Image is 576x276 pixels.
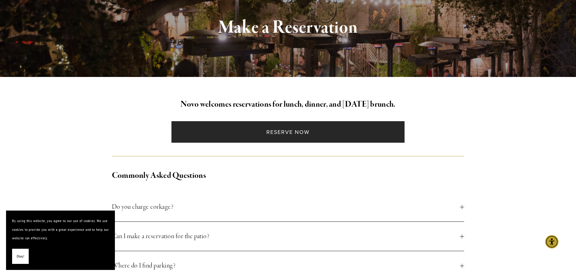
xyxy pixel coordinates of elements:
[171,121,405,143] a: Reserve Now
[12,249,29,264] button: Okay!
[17,252,24,261] span: Okay!
[112,98,464,111] h2: Novo welcomes reservations for lunch, dinner, and [DATE] brunch.
[112,192,464,221] button: Do you charge corkage?
[112,169,464,182] h2: Commonly Asked Questions
[6,211,115,270] section: Cookie banner
[112,260,460,271] span: Where do I find parking?
[112,201,460,212] span: Do you charge corkage?
[545,235,558,248] div: Accessibility Menu
[112,231,460,242] span: Can I make a reservation for the patio?
[12,217,109,243] p: By using this website, you agree to our use of cookies. We use cookies to provide you with a grea...
[218,16,358,39] strong: Make a Reservation
[112,222,464,251] button: Can I make a reservation for the patio?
